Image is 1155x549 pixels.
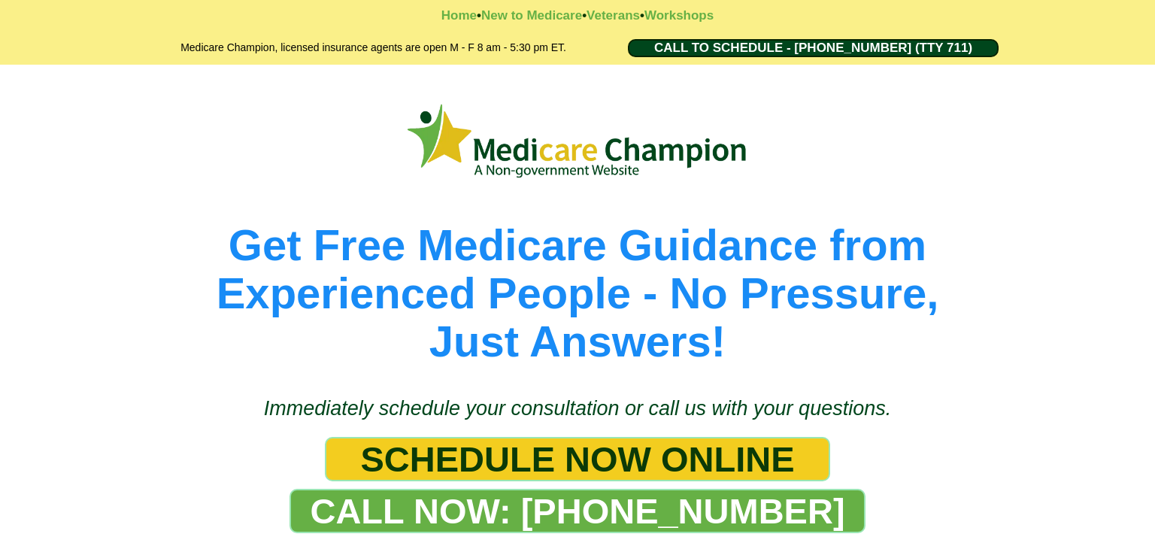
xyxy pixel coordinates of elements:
a: Veterans [587,8,640,23]
span: Just Answers! [429,317,726,365]
strong: • [477,8,481,23]
span: Immediately schedule your consultation or call us with your questions. [264,397,891,420]
a: New to Medicare [481,8,582,23]
a: CALL TO SCHEDULE - 1-888-344-8881 (TTY 711) [628,39,999,57]
a: Workshops [644,8,714,23]
a: Home [441,8,477,23]
span: CALL NOW: [PHONE_NUMBER] [310,490,844,532]
span: Get Free Medicare Guidance from Experienced People - No Pressure, [217,220,939,317]
strong: • [640,8,644,23]
span: SCHEDULE NOW ONLINE [360,438,794,480]
a: CALL NOW: 1-888-344-8881 [290,489,865,533]
a: SCHEDULE NOW ONLINE [325,437,829,481]
h2: Medicare Champion, licensed insurance agents are open M - F 8 am - 5:30 pm ET. [141,39,605,57]
span: CALL TO SCHEDULE - [PHONE_NUMBER] (TTY 711) [654,41,972,56]
strong: • [582,8,587,23]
